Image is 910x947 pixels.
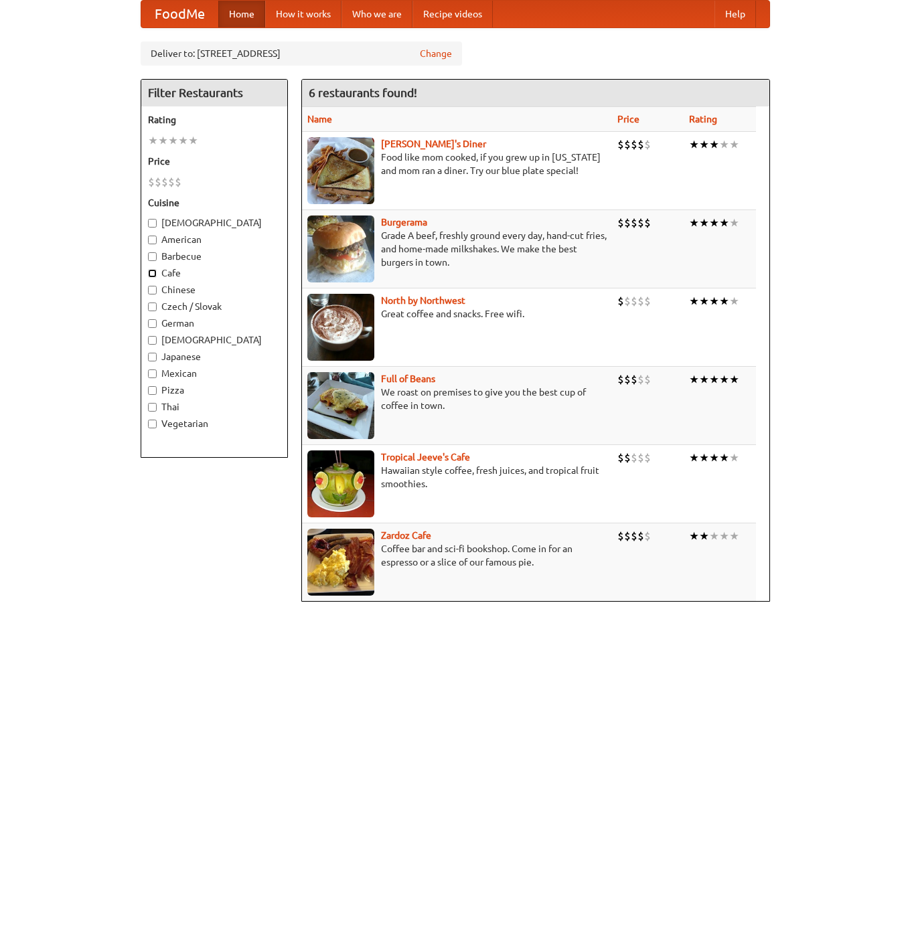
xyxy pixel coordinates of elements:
[624,137,631,152] li: $
[617,216,624,230] li: $
[624,294,631,309] li: $
[624,450,631,465] li: $
[637,450,644,465] li: $
[148,336,157,345] input: [DEMOGRAPHIC_DATA]
[148,303,157,311] input: Czech / Slovak
[699,450,709,465] li: ★
[719,372,729,387] li: ★
[729,372,739,387] li: ★
[265,1,342,27] a: How it works
[699,529,709,543] li: ★
[148,219,157,228] input: [DEMOGRAPHIC_DATA]
[637,372,644,387] li: $
[148,175,155,189] li: $
[381,452,470,462] a: Tropical Jeeve's Cafe
[719,529,729,543] li: ★
[141,1,218,27] a: FoodMe
[307,542,607,569] p: Coffee bar and sci-fi bookshop. Come in for an espresso or a slice of our famous pie.
[617,372,624,387] li: $
[709,529,719,543] li: ★
[709,450,719,465] li: ★
[631,450,637,465] li: $
[168,133,178,148] li: ★
[699,372,709,387] li: ★
[631,137,637,152] li: $
[148,369,157,378] input: Mexican
[719,450,729,465] li: ★
[637,294,644,309] li: $
[381,139,486,149] a: [PERSON_NAME]'s Diner
[631,372,637,387] li: $
[307,114,332,124] a: Name
[381,217,427,228] a: Burgerama
[307,151,607,177] p: Food like mom cooked, if you grew up in [US_STATE] and mom ran a diner. Try our blue plate special!
[148,333,281,347] label: [DEMOGRAPHIC_DATA]
[342,1,412,27] a: Who we are
[631,294,637,309] li: $
[158,133,168,148] li: ★
[709,294,719,309] li: ★
[729,216,739,230] li: ★
[637,216,644,230] li: $
[148,216,281,230] label: [DEMOGRAPHIC_DATA]
[148,420,157,428] input: Vegetarian
[617,114,639,124] a: Price
[148,400,281,414] label: Thai
[729,450,739,465] li: ★
[168,175,175,189] li: $
[148,367,281,380] label: Mexican
[148,350,281,363] label: Japanese
[218,1,265,27] a: Home
[307,372,374,439] img: beans.jpg
[148,233,281,246] label: American
[617,450,624,465] li: $
[709,216,719,230] li: ★
[719,294,729,309] li: ★
[148,383,281,397] label: Pizza
[307,385,607,412] p: We roast on premises to give you the best cup of coffee in town.
[148,113,281,126] h5: Rating
[699,137,709,152] li: ★
[689,114,717,124] a: Rating
[307,216,374,282] img: burgerama.jpg
[689,294,699,309] li: ★
[307,450,374,517] img: jeeves.jpg
[148,317,281,330] label: German
[148,417,281,430] label: Vegetarian
[631,529,637,543] li: $
[719,137,729,152] li: ★
[309,86,417,99] ng-pluralize: 6 restaurants found!
[148,250,281,263] label: Barbecue
[148,403,157,412] input: Thai
[381,295,465,306] b: North by Northwest
[148,133,158,148] li: ★
[617,294,624,309] li: $
[148,286,157,294] input: Chinese
[148,300,281,313] label: Czech / Slovak
[644,137,651,152] li: $
[729,529,739,543] li: ★
[148,236,157,244] input: American
[148,319,157,328] input: German
[381,373,435,384] a: Full of Beans
[689,137,699,152] li: ★
[148,386,157,395] input: Pizza
[307,529,374,596] img: zardoz.jpg
[381,530,431,541] a: Zardoz Cafe
[148,266,281,280] label: Cafe
[689,450,699,465] li: ★
[624,529,631,543] li: $
[709,372,719,387] li: ★
[188,133,198,148] li: ★
[644,529,651,543] li: $
[307,229,607,269] p: Grade A beef, freshly ground every day, hand-cut fries, and home-made milkshakes. We make the bes...
[637,529,644,543] li: $
[644,216,651,230] li: $
[148,252,157,261] input: Barbecue
[148,269,157,278] input: Cafe
[148,155,281,168] h5: Price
